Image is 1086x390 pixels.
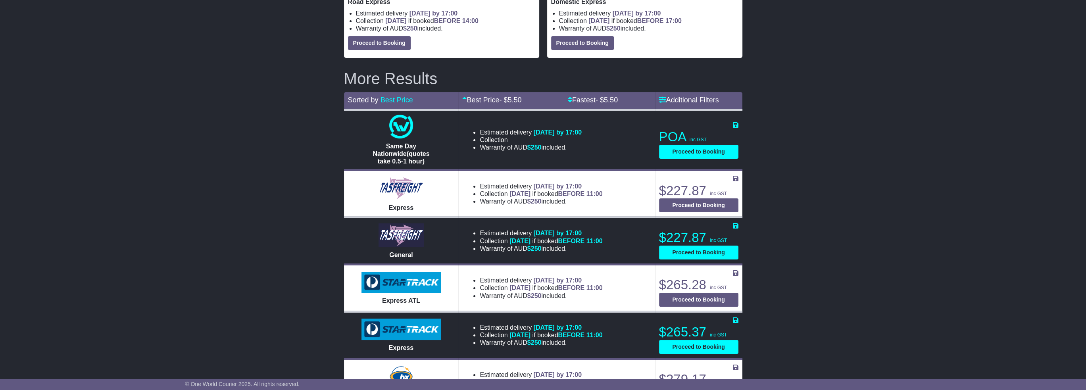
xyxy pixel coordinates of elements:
li: Collection [356,17,535,25]
span: [DATE] [509,284,531,291]
a: Best Price [381,96,413,104]
p: $227.87 [659,183,738,199]
li: Collection [480,378,602,386]
li: Estimated delivery [356,10,535,17]
span: - $ [499,96,521,104]
span: 14:00 [462,17,479,24]
li: Estimated delivery [480,324,602,331]
p: POA [659,129,738,145]
span: BEFORE [434,17,461,24]
span: 11:00 [586,238,603,244]
button: Proceed to Booking [659,145,738,159]
a: Additional Filters [659,96,719,104]
h2: More Results [344,70,742,87]
li: Estimated delivery [480,229,602,237]
span: inc GST [690,137,707,142]
li: Warranty of AUD included. [480,339,602,346]
span: $ [403,25,417,32]
p: $265.28 [659,277,738,293]
span: if booked [588,17,681,24]
span: [DATE] by 17:00 [409,10,458,17]
p: $265.37 [659,324,738,340]
span: inc GST [710,191,727,196]
img: Tasfreight: General [379,223,424,247]
span: [DATE] by 17:00 [533,183,582,190]
span: inc GST [710,238,727,243]
li: Collection [480,237,602,245]
span: 17:00 [665,17,682,24]
span: Sorted by [348,96,379,104]
button: Proceed to Booking [659,246,738,259]
span: 5.50 [507,96,521,104]
p: $279.17 [659,371,738,387]
span: [DATE] [509,190,531,197]
li: Collection [480,284,602,292]
span: BEFORE [558,284,584,291]
span: BEFORE [637,17,664,24]
span: $ [606,25,621,32]
li: Warranty of AUD included. [480,245,602,252]
span: [DATE] [509,332,531,338]
span: $ [527,144,542,151]
span: 250 [531,198,542,205]
span: © One World Courier 2025. All rights reserved. [185,381,300,387]
span: if booked [509,332,602,338]
li: Collection [480,331,602,339]
span: Same Day Nationwide(quotes take 0.5-1 hour) [373,143,429,165]
span: 11:00 [586,284,603,291]
li: Estimated delivery [559,10,738,17]
span: [DATE] [385,17,406,24]
span: - $ [596,96,618,104]
span: [DATE] [588,17,609,24]
button: Proceed to Booking [551,36,614,50]
span: Express ATL [382,297,420,304]
p: $227.87 [659,230,738,246]
span: [DATE] by 17:00 [533,230,582,236]
li: Estimated delivery [480,277,602,284]
li: Collection [480,190,602,198]
a: Fastest- $5.50 [568,96,618,104]
img: StarTrack: Express [361,319,441,340]
span: inc GST [710,285,727,290]
span: inc GST [710,332,727,338]
span: if booked [509,238,602,244]
span: 11:00 [586,332,603,338]
span: 250 [531,245,542,252]
span: BEFORE [558,190,584,197]
button: Proceed to Booking [659,198,738,212]
span: 11:00 [586,190,603,197]
span: Express [389,204,413,211]
li: Warranty of AUD included. [559,25,738,32]
li: Warranty of AUD included. [480,292,602,300]
img: Tasfreight: Express [379,176,424,200]
li: Collection [559,17,738,25]
li: Warranty of AUD included. [480,198,602,205]
li: Estimated delivery [480,183,602,190]
span: [DATE] [509,238,531,244]
span: 250 [531,339,542,346]
button: Proceed to Booking [659,340,738,354]
li: Estimated delivery [480,371,602,378]
span: $ [527,292,542,299]
span: $ [527,245,542,252]
span: [DATE] by 17:00 [613,10,661,17]
span: General [389,252,413,258]
span: [DATE] by 17:00 [533,371,582,378]
span: 5.50 [604,96,618,104]
button: Proceed to Booking [659,293,738,307]
span: 250 [610,25,621,32]
li: Warranty of AUD included. [480,144,582,151]
span: $ [527,339,542,346]
span: if booked [385,17,478,24]
span: Express [389,344,413,351]
span: [DATE] by 17:00 [533,129,582,136]
span: 250 [531,292,542,299]
a: Best Price- $5.50 [462,96,521,104]
img: One World Courier: Same Day Nationwide(quotes take 0.5-1 hour) [389,115,413,138]
li: Collection [480,136,582,144]
span: [DATE] by 17:00 [533,324,582,331]
li: Warranty of AUD included. [356,25,535,32]
span: 250 [407,25,417,32]
li: Estimated delivery [480,129,582,136]
span: if booked [509,190,602,197]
